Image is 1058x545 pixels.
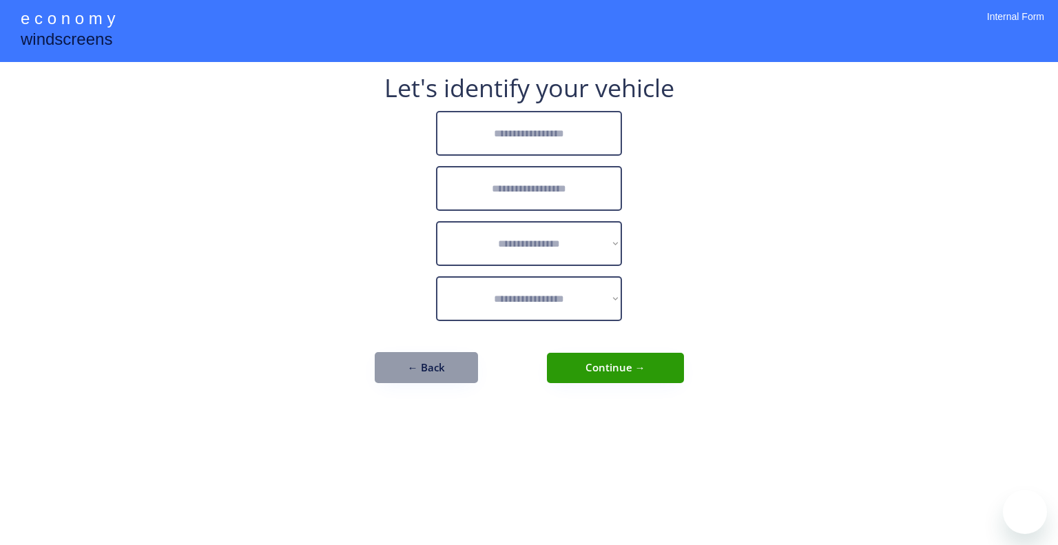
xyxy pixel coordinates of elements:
button: Continue → [547,353,684,383]
iframe: Button to launch messaging window [1003,490,1047,534]
div: windscreens [21,28,112,54]
div: e c o n o m y [21,7,115,33]
button: ← Back [375,352,478,383]
div: Let's identify your vehicle [384,76,674,101]
div: Internal Form [987,10,1044,41]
